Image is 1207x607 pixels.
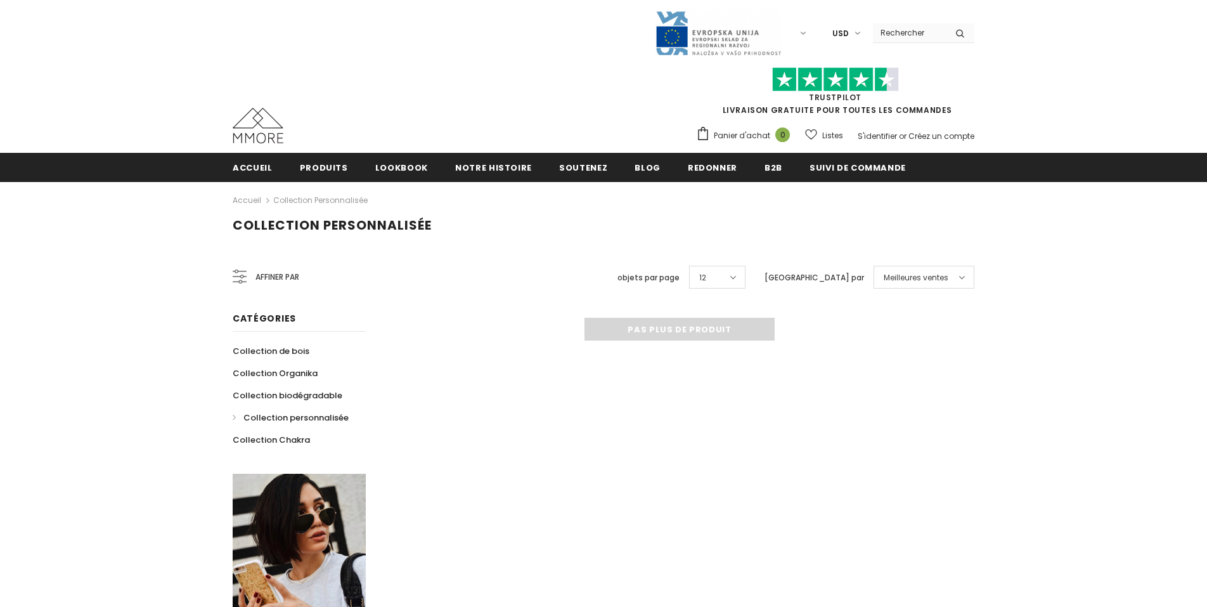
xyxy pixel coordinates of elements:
input: Search Site [873,23,946,42]
a: Panier d'achat 0 [696,126,796,145]
span: LIVRAISON GRATUITE POUR TOUTES LES COMMANDES [696,73,974,115]
span: Collection Chakra [233,434,310,446]
a: Créez un compte [908,131,974,141]
span: Collection personnalisée [233,216,432,234]
a: Collection Organika [233,362,318,384]
a: Notre histoire [455,153,532,181]
img: Cas MMORE [233,108,283,143]
span: Suivi de commande [810,162,906,174]
span: Affiner par [255,270,299,284]
span: or [899,131,907,141]
a: Blog [635,153,661,181]
a: Listes [805,124,843,147]
a: Accueil [233,193,261,208]
a: Collection personnalisée [233,407,349,429]
span: soutenez [559,162,607,174]
a: Collection personnalisée [273,195,368,206]
a: Suivi de commande [810,153,906,181]
a: Collection de bois [233,340,309,362]
span: Collection Organika [233,367,318,379]
span: Meilleures ventes [884,271,948,284]
a: Produits [300,153,348,181]
span: Redonner [688,162,737,174]
span: USD [832,27,849,40]
a: Lookbook [375,153,428,181]
img: Faites confiance aux étoiles pilotes [772,67,899,92]
span: Blog [635,162,661,174]
a: Javni Razpis [655,27,782,38]
span: Catégories [233,312,296,325]
a: S'identifier [858,131,897,141]
img: Javni Razpis [655,10,782,56]
a: TrustPilot [809,92,862,103]
a: soutenez [559,153,607,181]
span: Lookbook [375,162,428,174]
span: Notre histoire [455,162,532,174]
a: Collection biodégradable [233,384,342,407]
a: Collection Chakra [233,429,310,451]
span: Collection de bois [233,345,309,357]
a: Redonner [688,153,737,181]
label: [GEOGRAPHIC_DATA] par [765,271,864,284]
span: Collection biodégradable [233,389,342,401]
span: Produits [300,162,348,174]
span: B2B [765,162,782,174]
a: Accueil [233,153,273,181]
label: objets par page [617,271,680,284]
span: Panier d'achat [714,129,770,142]
span: Accueil [233,162,273,174]
span: 12 [699,271,706,284]
span: Listes [822,129,843,142]
span: Collection personnalisée [243,412,349,424]
a: B2B [765,153,782,181]
span: 0 [775,127,790,142]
